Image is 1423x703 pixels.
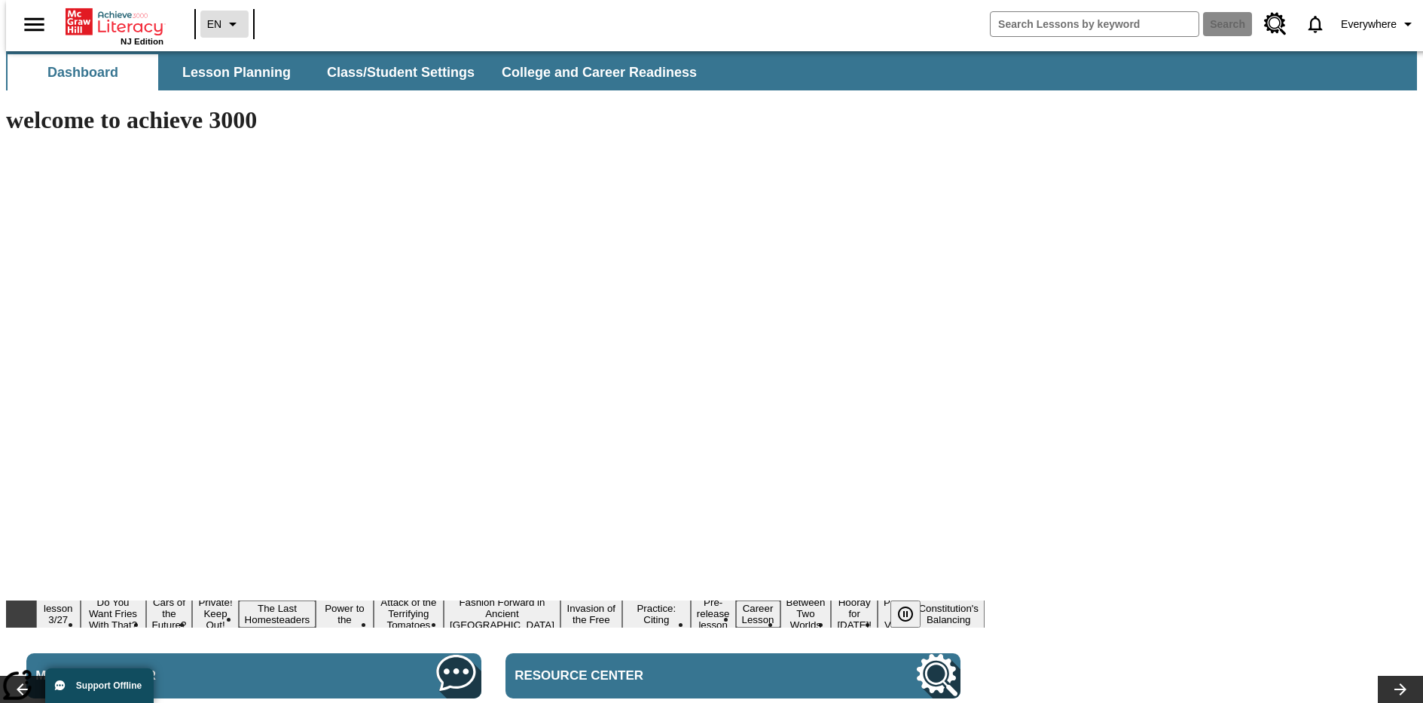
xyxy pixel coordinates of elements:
[36,589,81,639] button: Slide 1 Test lesson 3/27 en
[878,594,912,633] button: Slide 15 Point of View
[207,17,221,32] span: EN
[831,594,878,633] button: Slide 14 Hooray for Constitution Day!
[66,5,163,46] div: Home
[6,54,710,90] div: SubNavbar
[192,594,238,633] button: Slide 4 Private! Keep Out!
[444,594,560,633] button: Slide 8 Fashion Forward in Ancient Rome
[1335,11,1423,38] button: Profile/Settings
[66,7,163,37] a: Home
[121,37,163,46] span: NJ Edition
[315,54,487,90] button: Class/Student Settings
[736,601,780,628] button: Slide 12 Career Lesson
[691,594,736,633] button: Slide 11 Pre-release lesson
[200,11,249,38] button: Language: EN, Select a language
[991,12,1199,36] input: search field
[780,594,832,633] button: Slide 13 Between Two Worlds
[45,668,154,703] button: Support Offline
[12,2,56,47] button: Open side menu
[1341,17,1397,32] span: Everywhere
[26,653,481,698] a: Message Center
[35,668,312,683] span: Message Center
[76,680,142,691] span: Support Offline
[316,589,373,639] button: Slide 6 Solar Power to the People
[515,668,791,683] span: Resource Center
[6,51,1417,90] div: SubNavbar
[1296,5,1335,44] a: Notifications
[505,653,960,698] a: Resource Center, Will open in new tab
[146,594,193,633] button: Slide 3 Cars of the Future?
[1255,4,1296,44] a: Resource Center, Will open in new tab
[161,54,312,90] button: Lesson Planning
[890,601,921,628] button: Pause
[81,594,146,633] button: Slide 2 Do You Want Fries With That?
[890,601,936,628] div: Pause
[560,589,622,639] button: Slide 9 The Invasion of the Free CD
[6,106,985,134] h1: welcome to achieve 3000
[490,54,709,90] button: College and Career Readiness
[1378,676,1423,703] button: Lesson carousel, Next
[8,54,158,90] button: Dashboard
[374,594,444,633] button: Slide 7 Attack of the Terrifying Tomatoes
[239,601,316,628] button: Slide 5 The Last Homesteaders
[622,589,691,639] button: Slide 10 Mixed Practice: Citing Evidence
[912,589,985,639] button: Slide 16 The Constitution's Balancing Act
